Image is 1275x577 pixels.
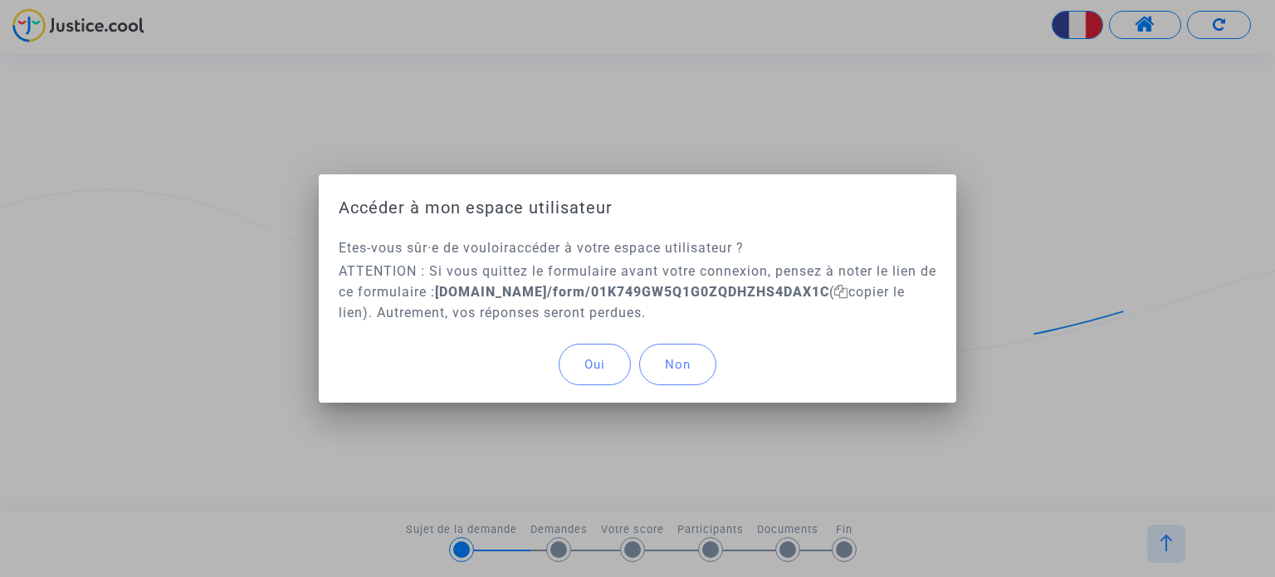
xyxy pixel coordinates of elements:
[339,240,509,256] span: Etes-vous sûr·e de vouloir
[639,344,716,385] button: Non
[339,263,936,320] span: ATTENTION : Si vous quittez le formulaire avant votre connexion, pensez à noter le lien de ce for...
[509,240,744,256] span: accéder à votre espace utilisateur ?
[339,194,936,221] h1: Accéder à mon espace utilisateur
[435,284,829,300] b: [DOMAIN_NAME]/form/01K749GW5Q1G0ZQDHZHS4DAX1C
[584,357,605,372] span: Oui
[665,357,691,372] span: Non
[559,344,631,385] button: Oui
